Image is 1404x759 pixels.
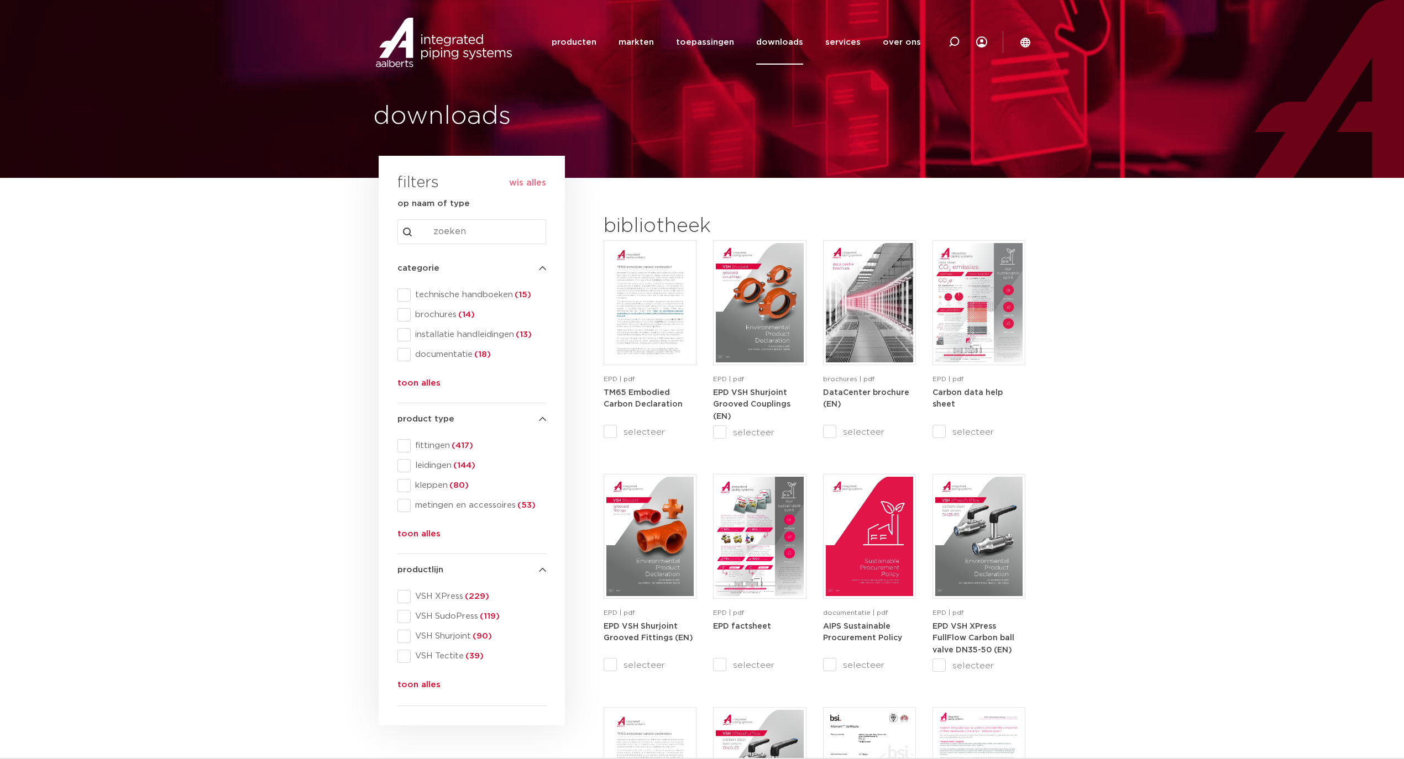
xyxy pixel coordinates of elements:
[448,481,469,489] span: (80)
[514,330,532,339] span: (13)
[604,609,635,616] span: EPD | pdf
[823,425,916,439] label: selecteer
[411,329,546,340] span: installatie handleidingen
[457,310,475,319] span: (14)
[478,612,500,620] span: (119)
[452,461,475,470] span: (144)
[606,243,694,362] img: TM65-Embodied-Carbon-Declaration-pdf.jpg
[397,590,546,603] div: VSH XPress(229)
[604,388,683,409] a: TM65 Embodied Carbon Declaration
[397,199,470,208] strong: op naam of type
[825,20,861,65] a: services
[397,262,546,275] h4: categorie
[516,501,536,509] span: (53)
[604,213,800,240] h2: bibliotheek
[513,291,531,299] span: (15)
[450,441,473,450] span: (417)
[826,477,913,596] img: Aips_A4Sustainable-Procurement-Policy_5011446_EN-pdf.jpg
[471,632,492,640] span: (90)
[411,460,546,471] span: leidingen
[932,376,963,382] span: EPD | pdf
[411,500,546,511] span: metingen en accessoires
[606,477,694,596] img: VSH-Shurjoint-Grooved-Fittings_A4EPD_5011523_EN-pdf.jpg
[932,425,1025,439] label: selecteer
[935,477,1023,596] img: VSH-XPress-Carbon-BallValveDN35-50_A4EPD_5011435-_2024_1.0_EN-pdf.jpg
[411,631,546,642] span: VSH Shurjoint
[397,308,546,321] div: brochures(14)
[604,376,635,382] span: EPD | pdf
[619,20,654,65] a: markten
[676,20,734,65] a: toepassingen
[373,99,696,134] h1: downloads
[552,20,596,65] a: producten
[463,592,489,600] span: (229)
[473,350,491,359] span: (18)
[397,479,546,492] div: kleppen(80)
[397,499,546,512] div: metingen en accessoires(53)
[397,610,546,623] div: VSH SudoPress(119)
[411,289,546,301] span: technische handboeken
[411,651,546,662] span: VSH Tectite
[604,658,696,672] label: selecteer
[716,243,803,362] img: VSH-Shurjoint-Grooved-Couplings_A4EPD_5011512_EN-pdf.jpg
[823,388,909,409] a: DataCenter brochure (EN)
[932,659,1025,672] label: selecteer
[713,658,806,672] label: selecteer
[713,609,744,616] span: EPD | pdf
[932,622,1014,654] a: EPD VSH XPress FullFlow Carbon ball valve DN35-50 (EN)
[604,623,693,642] strong: EPD VSH Shurjoint Grooved Fittings (EN)
[713,623,771,630] strong: EPD factsheet
[464,652,484,660] span: (39)
[397,288,546,302] div: technische handboeken(15)
[509,177,546,188] button: wis alles
[397,377,441,394] button: toon alles
[826,243,913,362] img: DataCenter_A4Brochure-5011610-2025_1.0_Pegler-UK-pdf.jpg
[411,309,546,320] span: brochures
[397,170,439,197] h3: filters
[397,348,546,361] div: documentatie(18)
[397,413,546,426] h4: product type
[411,591,546,602] span: VSH XPress
[397,328,546,341] div: installatie handleidingen(13)
[823,622,902,642] a: AIPS Sustainable Procurement Policy
[932,609,963,616] span: EPD | pdf
[823,609,888,616] span: documentatie | pdf
[932,388,1003,409] a: Carbon data help sheet
[411,440,546,451] span: fittingen
[397,439,546,452] div: fittingen(417)
[397,459,546,472] div: leidingen(144)
[823,376,874,382] span: brochures | pdf
[411,480,546,491] span: kleppen
[411,349,546,360] span: documentatie
[823,658,916,672] label: selecteer
[552,20,921,65] nav: Menu
[397,630,546,643] div: VSH Shurjoint(90)
[713,622,771,630] a: EPD factsheet
[883,20,921,65] a: over ons
[397,563,546,577] h4: productlijn
[935,243,1023,362] img: NL-Carbon-data-help-sheet-pdf.jpg
[713,388,790,420] a: EPD VSH Shurjoint Grooved Couplings (EN)
[397,650,546,663] div: VSH Tectite(39)
[604,622,693,642] a: EPD VSH Shurjoint Grooved Fittings (EN)
[397,528,441,545] button: toon alles
[756,20,803,65] a: downloads
[713,426,806,439] label: selecteer
[716,477,803,596] img: Aips-EPD-A4Factsheet_NL-pdf.jpg
[713,376,744,382] span: EPD | pdf
[932,623,1014,654] strong: EPD VSH XPress FullFlow Carbon ball valve DN35-50 (EN)
[823,623,902,642] strong: AIPS Sustainable Procurement Policy
[411,611,546,622] span: VSH SudoPress
[604,425,696,439] label: selecteer
[397,678,441,696] button: toon alles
